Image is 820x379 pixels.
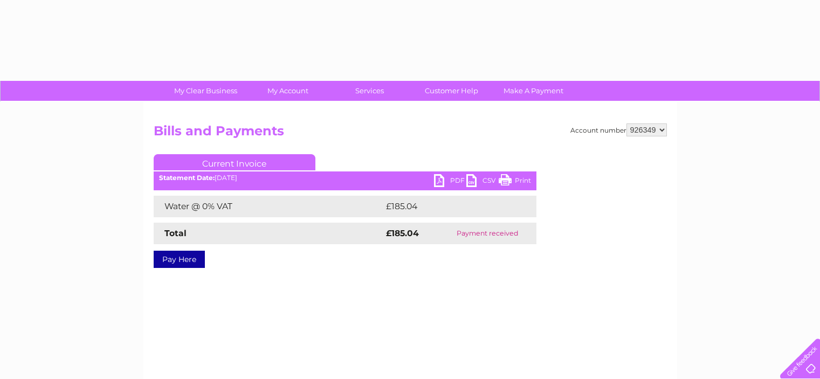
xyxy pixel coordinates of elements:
a: Services [325,81,414,101]
td: Payment received [439,223,536,244]
h2: Bills and Payments [154,123,667,144]
a: Current Invoice [154,154,315,170]
strong: Total [164,228,187,238]
a: Pay Here [154,251,205,268]
a: My Clear Business [161,81,250,101]
td: £185.04 [383,196,517,217]
a: PDF [434,174,466,190]
a: My Account [243,81,332,101]
a: Customer Help [407,81,496,101]
td: Water @ 0% VAT [154,196,383,217]
div: Account number [570,123,667,136]
a: Make A Payment [489,81,578,101]
strong: £185.04 [386,228,419,238]
b: Statement Date: [159,174,215,182]
div: [DATE] [154,174,536,182]
a: Print [499,174,531,190]
a: CSV [466,174,499,190]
